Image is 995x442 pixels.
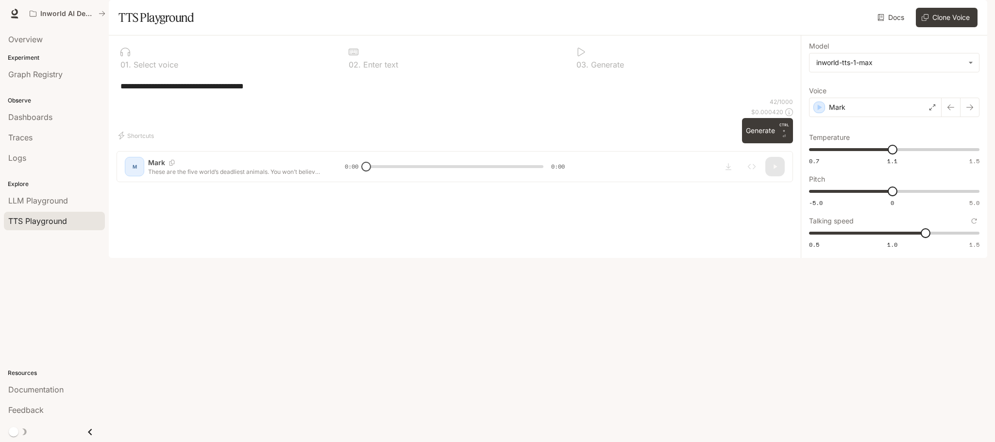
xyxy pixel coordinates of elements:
[40,10,95,18] p: Inworld AI Demos
[816,58,963,68] div: inworld-tts-1-max
[876,8,908,27] a: Docs
[809,218,854,224] p: Talking speed
[131,61,178,68] p: Select voice
[742,118,793,143] button: GenerateCTRL +⏎
[118,8,194,27] h1: TTS Playground
[589,61,624,68] p: Generate
[779,122,789,134] p: CTRL +
[891,199,894,207] span: 0
[829,102,845,112] p: Mark
[120,61,131,68] p: 0 1 .
[887,157,897,165] span: 1.1
[809,87,826,94] p: Voice
[576,61,589,68] p: 0 3 .
[887,240,897,249] span: 1.0
[809,199,823,207] span: -5.0
[809,240,819,249] span: 0.5
[25,4,110,23] button: All workspaces
[809,157,819,165] span: 0.7
[117,128,158,143] button: Shortcuts
[809,176,825,183] p: Pitch
[809,134,850,141] p: Temperature
[751,108,783,116] p: $ 0.000420
[809,43,829,50] p: Model
[969,216,979,226] button: Reset to default
[969,240,979,249] span: 1.5
[361,61,398,68] p: Enter text
[779,122,789,139] p: ⏎
[969,199,979,207] span: 5.0
[916,8,978,27] button: Clone Voice
[770,98,793,106] p: 42 / 1000
[969,157,979,165] span: 1.5
[809,53,979,72] div: inworld-tts-1-max
[349,61,361,68] p: 0 2 .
